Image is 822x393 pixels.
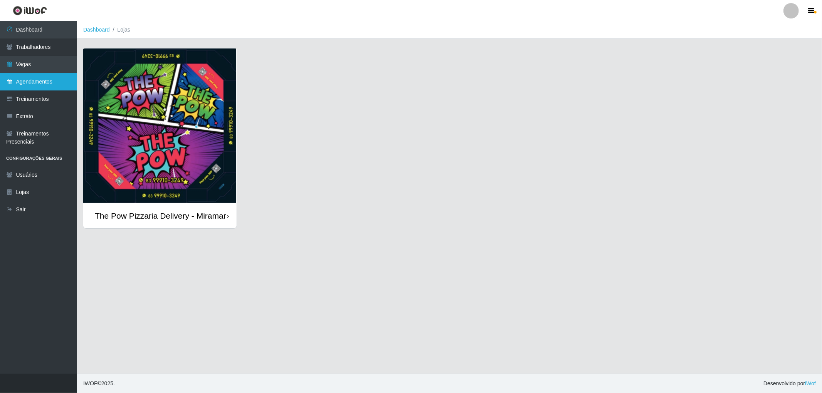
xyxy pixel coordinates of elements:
span: IWOF [83,380,97,386]
img: CoreUI Logo [13,6,47,15]
nav: breadcrumb [77,21,822,39]
a: Dashboard [83,27,110,33]
div: The Pow Pizzaria Delivery - Miramar [95,211,226,221]
span: © 2025 . [83,380,115,388]
img: cardImg [83,48,237,203]
span: Desenvolvido por [763,380,816,388]
a: The Pow Pizzaria Delivery - Miramar [83,48,237,228]
a: iWof [805,380,816,386]
li: Lojas [110,26,130,34]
